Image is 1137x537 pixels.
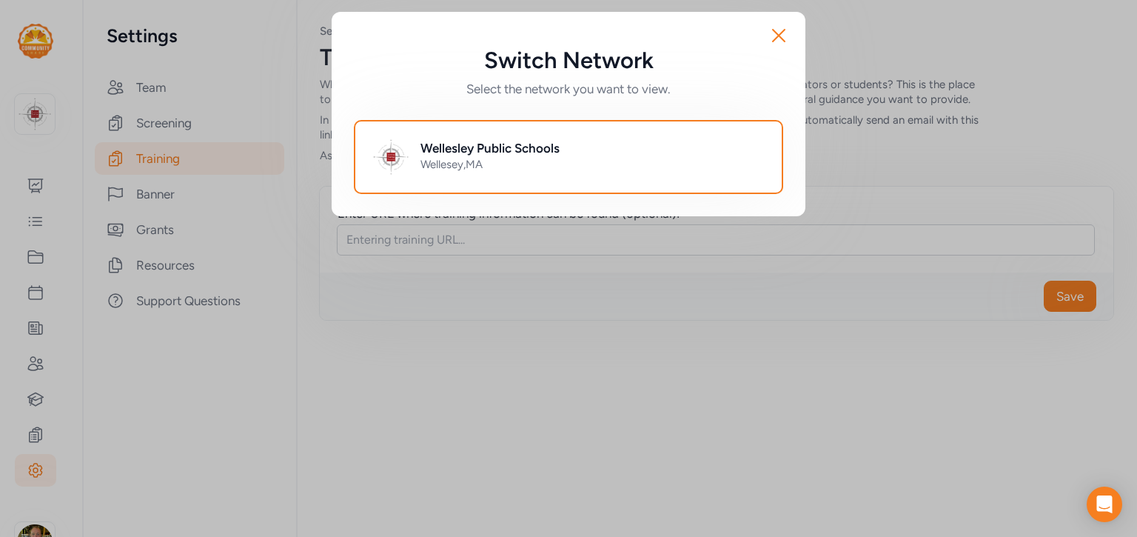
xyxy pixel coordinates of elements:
h5: Switch Network [355,47,782,74]
img: Logo [373,139,409,175]
div: Wellesey , MA [420,157,764,172]
div: Open Intercom Messenger [1087,487,1122,522]
h2: Wellesley Public Schools [420,139,560,157]
span: Select the network you want to view. [355,80,782,98]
